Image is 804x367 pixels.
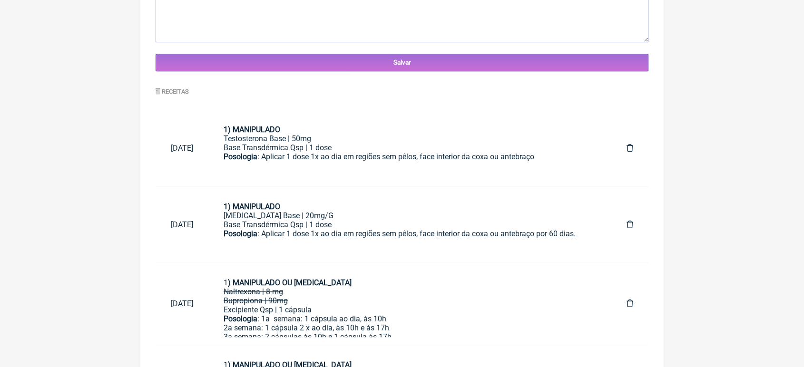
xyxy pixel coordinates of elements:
[156,136,208,160] a: [DATE]
[224,229,596,247] div: : Aplicar 1 dose 1x ao dia em regiões sem pêlos, face interior da coxa ou antebraço por 60 dias.
[224,287,283,296] del: Naltrexona | 8 mg
[156,291,208,316] a: [DATE]
[228,278,352,287] strong: ) MANIPULADO OU [MEDICAL_DATA]
[224,296,288,305] del: Bupropiona | 90mg
[224,152,596,171] div: : Aplicar 1 dose 1x ao dia em regiões sem pêlos, face interior da coxa ou antebraço ㅤ
[208,194,611,255] a: 1) MANIPULADO[MEDICAL_DATA] Base | 20mg/GBase Transdérmica Qsp | 1 dosePosologia: Aplicar 1 dose ...
[224,202,280,211] strong: 1) MANIPULADO
[208,270,611,337] a: 1) MANIPULADO OU [MEDICAL_DATA]Naltrexona | 8 mgBupropiona | 90mgExcipiente Qsp | 1 cápsulaPosolo...
[224,229,257,238] strong: Posologia
[224,211,596,220] div: [MEDICAL_DATA] Base | 20mg/G
[224,152,257,161] strong: Posologia
[208,117,611,179] a: 1) MANIPULADOTestosterona Base | 50mgBase Transdérmica Qsp | 1 dosePosologia: Aplicar 1 dose 1x a...
[156,88,189,95] label: Receitas
[156,212,208,237] a: [DATE]
[156,54,648,71] input: Salvar
[224,125,280,134] strong: 1) MANIPULADO
[224,134,596,143] div: Testosterona Base | 50mg
[224,314,257,323] strong: Posologia
[224,143,596,152] div: Base Transdérmica Qsp | 1 dose
[224,278,596,287] div: 1
[224,305,596,314] div: Excipiente Qsp | 1 cápsula
[224,220,596,229] div: Base Transdérmica Qsp | 1 dose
